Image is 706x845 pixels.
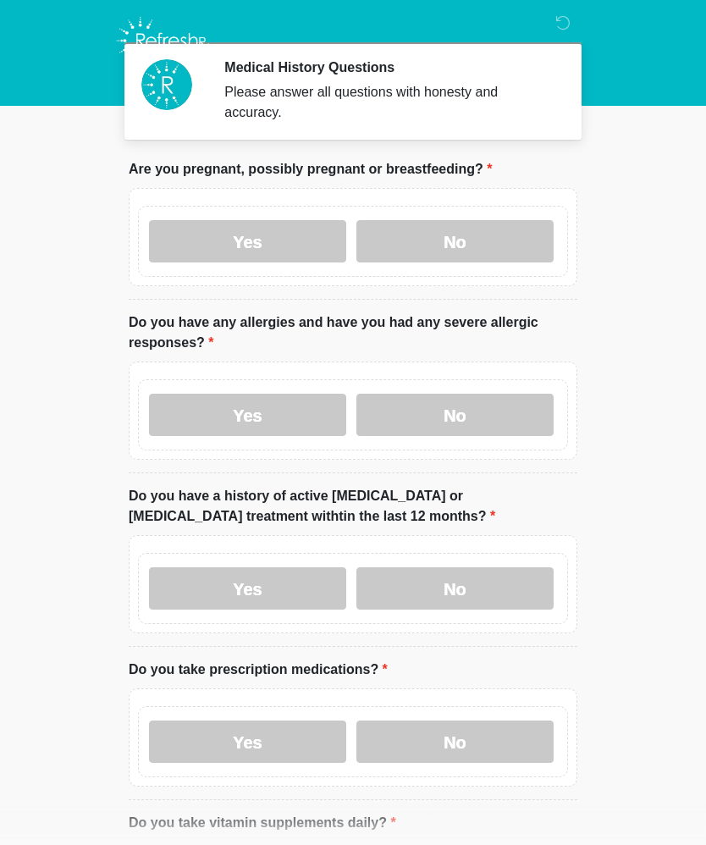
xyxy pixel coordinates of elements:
[149,220,346,262] label: Yes
[356,721,554,763] label: No
[356,394,554,436] label: No
[356,220,554,262] label: No
[149,394,346,436] label: Yes
[141,59,192,110] img: Agent Avatar
[149,721,346,763] label: Yes
[149,567,346,610] label: Yes
[356,567,554,610] label: No
[129,813,396,833] label: Do you take vitamin supplements daily?
[112,13,214,69] img: Refresh RX Logo
[129,660,388,680] label: Do you take prescription medications?
[224,82,552,123] div: Please answer all questions with honesty and accuracy.
[129,312,577,353] label: Do you have any allergies and have you had any severe allergic responses?
[129,486,577,527] label: Do you have a history of active [MEDICAL_DATA] or [MEDICAL_DATA] treatment withtin the last 12 mo...
[129,159,492,179] label: Are you pregnant, possibly pregnant or breastfeeding?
